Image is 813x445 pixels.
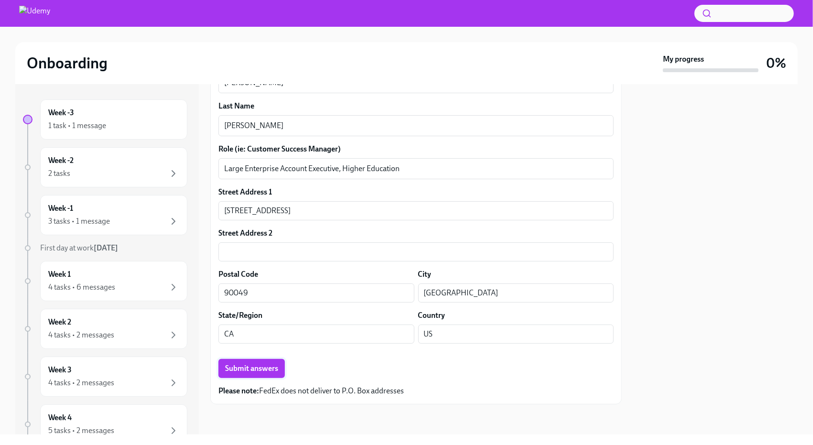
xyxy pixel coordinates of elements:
a: Week -31 task • 1 message [23,99,187,140]
label: State/Region [218,310,262,321]
div: 2 tasks [48,168,70,179]
a: Week 34 tasks • 2 messages [23,357,187,397]
label: Country [418,310,445,321]
h6: Week 4 [48,412,72,423]
label: Street Address 2 [218,228,272,239]
div: 5 tasks • 2 messages [48,425,114,436]
h6: Week -2 [48,155,74,166]
strong: Please note: [218,386,259,395]
textarea: [PERSON_NAME] [224,120,608,131]
div: 4 tasks • 2 messages [48,378,114,388]
strong: [DATE] [94,243,118,252]
a: Week -13 tasks • 1 message [23,195,187,235]
p: FedEx does not deliver to P.O. Box addresses [218,386,614,396]
a: Week 14 tasks • 6 messages [23,261,187,301]
button: Submit answers [218,359,285,378]
strong: My progress [663,54,704,65]
img: Udemy [19,6,50,21]
span: First day at work [40,243,118,252]
label: City [418,269,432,280]
h2: Onboarding [27,54,108,73]
h6: Week -1 [48,203,73,214]
a: Week 45 tasks • 2 messages [23,404,187,445]
label: Role (ie: Customer Success Manager) [218,144,614,154]
a: Week 24 tasks • 2 messages [23,309,187,349]
label: Street Address 1 [218,187,272,197]
textarea: Large Enterprise Account Executive, Higher Education [224,163,608,174]
h3: 0% [766,54,786,72]
h6: Week 2 [48,317,71,327]
h6: Week 1 [48,269,71,280]
div: 3 tasks • 1 message [48,216,110,227]
label: Last Name [218,101,614,111]
div: 4 tasks • 2 messages [48,330,114,340]
a: First day at work[DATE] [23,243,187,253]
div: 1 task • 1 message [48,120,106,131]
h6: Week 3 [48,365,72,375]
label: Postal Code [218,269,258,280]
h6: Week -3 [48,108,74,118]
a: Week -22 tasks [23,147,187,187]
div: 4 tasks • 6 messages [48,282,115,293]
span: Submit answers [225,364,278,373]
